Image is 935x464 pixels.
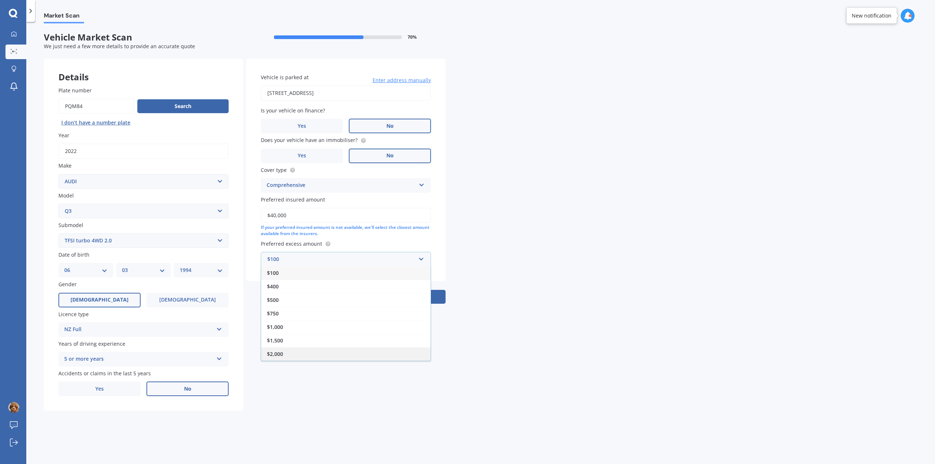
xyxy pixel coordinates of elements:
span: Market Scan [44,12,84,22]
button: I don’t have a number plate [58,117,133,129]
span: Licence type [58,311,89,318]
span: $400 [267,283,279,290]
span: Plate number [58,87,92,94]
input: YYYY [58,143,229,159]
span: Yes [298,123,306,129]
span: Does your vehicle have an immobiliser? [261,137,358,144]
span: Preferred insured amount [261,196,325,203]
input: Enter address [261,85,431,101]
div: If your preferred insured amount is not available, we'll select the closest amount available from... [261,225,431,237]
span: No [184,386,191,392]
span: Years of driving experience [58,340,125,347]
span: Yes [298,153,306,159]
span: Model [58,192,74,199]
span: $500 [267,296,279,303]
div: New notification [852,12,892,19]
span: 70 % [408,35,417,40]
span: No [386,123,394,129]
img: ACg8ocIMPXzxwkt9ETJxM1jaWqbO55xzCzyNiJXhKfa9hm5C-7BX-Xk=s96-c [8,402,19,413]
span: Submodel [58,222,83,229]
span: $1,500 [267,337,283,344]
input: Enter plate number [58,99,134,114]
span: Gender [58,281,77,288]
div: NZ Full [64,325,213,334]
div: 5 or more years [64,355,213,364]
span: $750 [267,310,279,317]
span: $1,000 [267,323,283,330]
span: Enter address manually [373,77,431,84]
input: Enter amount [261,208,431,223]
span: Preferred excess amount [261,240,322,247]
span: $100 [267,269,279,276]
span: [DEMOGRAPHIC_DATA] [70,297,129,303]
span: Vehicle Market Scan [44,32,245,43]
span: Cover type [261,166,287,173]
span: Accidents or claims in the last 5 years [58,370,151,377]
span: We just need a few more details to provide an accurate quote [44,43,195,50]
span: Yes [95,386,104,392]
span: [DEMOGRAPHIC_DATA] [159,297,216,303]
button: Search [137,99,229,113]
span: Vehicle is parked at [261,74,309,81]
div: Comprehensive [267,181,416,190]
span: Date of birth [58,251,89,258]
span: Make [58,162,72,169]
span: $2,000 [267,350,283,357]
span: Year [58,132,69,139]
span: Is your vehicle on finance? [261,107,325,114]
span: No [386,153,394,159]
div: Details [44,59,243,81]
